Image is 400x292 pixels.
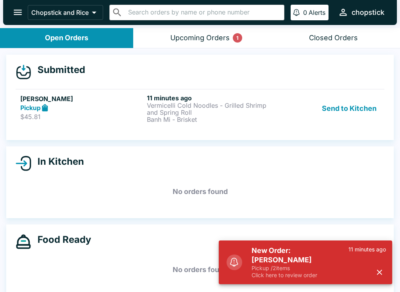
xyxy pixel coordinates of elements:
[309,9,325,16] p: Alerts
[147,94,270,102] h6: 11 minutes ago
[348,246,386,253] p: 11 minutes ago
[28,5,103,20] button: Chopstick and Rice
[309,34,358,43] div: Closed Orders
[16,178,384,206] h5: No orders found
[31,64,85,76] h4: Submitted
[303,9,307,16] p: 0
[20,94,144,103] h5: [PERSON_NAME]
[252,272,348,279] p: Click here to review order
[8,2,28,22] button: open drawer
[16,89,384,128] a: [PERSON_NAME]Pickup$45.8111 minutes agoVermicelli Cold Noodles - Grilled Shrimp and Spring RollBa...
[20,113,144,121] p: $45.81
[252,246,348,265] h5: New Order: [PERSON_NAME]
[20,104,41,112] strong: Pickup
[236,34,239,42] p: 1
[126,7,281,18] input: Search orders by name or phone number
[335,4,387,21] button: chopstick
[147,102,270,116] p: Vermicelli Cold Noodles - Grilled Shrimp and Spring Roll
[147,116,270,123] p: Banh Mi - Brisket
[16,256,384,284] h5: No orders found
[252,265,348,272] p: Pickup / 2 items
[45,34,88,43] div: Open Orders
[31,234,91,246] h4: Food Ready
[31,9,89,16] p: Chopstick and Rice
[352,8,384,17] div: chopstick
[170,34,230,43] div: Upcoming Orders
[319,94,380,123] button: Send to Kitchen
[31,156,84,167] h4: In Kitchen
